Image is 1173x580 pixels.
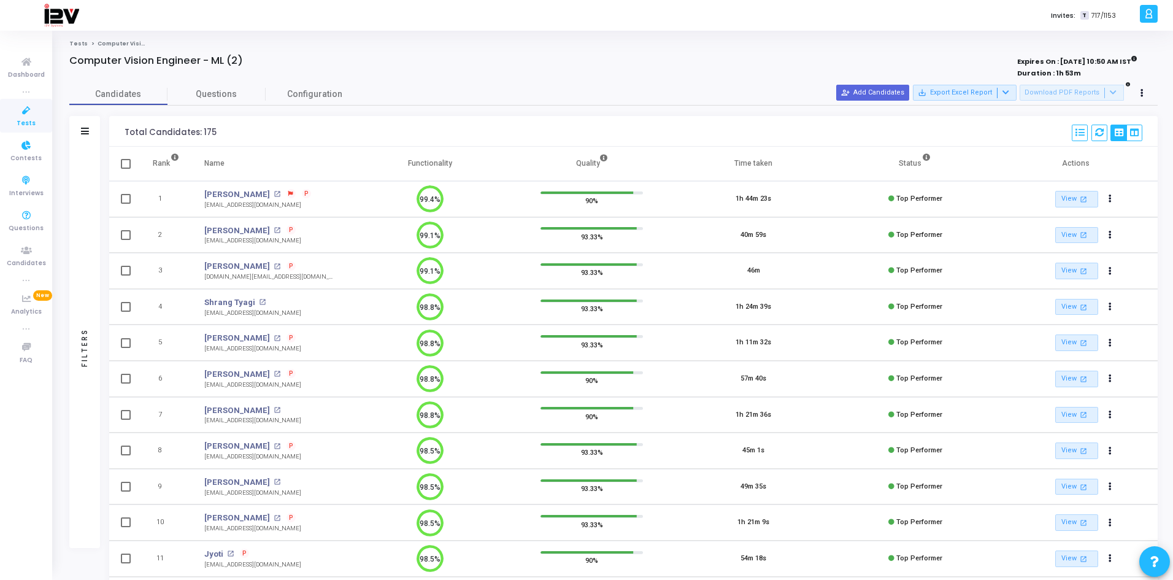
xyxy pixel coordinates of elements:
button: Actions [1102,443,1119,460]
th: Functionality [349,147,511,181]
span: Interviews [9,188,44,199]
span: Candidates [69,88,167,101]
div: [EMAIL_ADDRESS][DOMAIN_NAME] [204,236,301,246]
span: Top Performer [896,231,942,239]
div: 54m 18s [740,554,766,564]
td: 7 [140,397,192,433]
span: 93.33% [581,230,603,242]
div: [EMAIL_ADDRESS][DOMAIN_NAME] [204,489,301,498]
div: 1h 11m 32s [736,338,771,348]
a: View [1055,263,1098,279]
a: [PERSON_NAME] [204,188,270,201]
h4: Computer Vision Engineer - ML (2) [69,55,243,67]
div: View Options [1110,125,1142,141]
span: P [289,261,293,271]
mat-icon: open_in_new [1079,338,1089,348]
th: Actions [996,147,1158,181]
th: Status [834,147,996,181]
strong: Duration : 1h 53m [1017,68,1081,78]
td: 1 [140,181,192,217]
td: 5 [140,325,192,361]
a: View [1055,479,1098,495]
div: 1h 44m 23s [736,194,771,204]
td: 11 [140,541,192,577]
div: Time taken [734,157,772,170]
span: P [289,513,293,523]
div: 1h 24m 39s [736,302,771,312]
button: Actions [1102,371,1119,388]
mat-icon: open_in_new [1079,482,1089,492]
span: Top Performer [896,554,942,562]
div: 57m 40s [740,374,766,384]
a: [PERSON_NAME] [204,260,270,273]
div: [EMAIL_ADDRESS][DOMAIN_NAME] [204,201,311,210]
span: P [304,189,309,199]
label: Invites: [1051,10,1075,21]
button: Actions [1102,478,1119,495]
mat-icon: save_alt [918,88,926,97]
span: Analytics [11,307,42,317]
div: 1h 21m 9s [737,517,769,528]
mat-icon: open_in_new [1079,194,1089,204]
div: [EMAIL_ADDRESS][DOMAIN_NAME] [204,560,301,570]
button: Actions [1102,334,1119,352]
a: [PERSON_NAME] [204,332,270,344]
mat-icon: open_in_new [1079,446,1089,456]
strong: Expires On : [DATE] 10:50 AM IST [1017,53,1137,67]
span: P [289,441,293,451]
mat-icon: open_in_new [274,443,280,450]
button: Actions [1102,226,1119,244]
span: 93.33% [581,518,603,530]
span: 717/1153 [1091,10,1116,21]
div: 1h 21m 36s [736,410,771,420]
mat-icon: open_in_new [227,551,234,557]
button: Actions [1102,406,1119,423]
div: Filters [79,280,90,415]
a: View [1055,227,1098,244]
div: 49m 35s [740,482,766,492]
mat-icon: open_in_new [1079,230,1089,240]
span: 93.33% [581,266,603,279]
mat-icon: open_in_new [1079,374,1089,384]
span: Top Performer [896,411,942,419]
span: New [33,290,52,301]
span: T [1080,11,1088,20]
div: 40m 59s [740,230,766,241]
mat-icon: open_in_new [1079,266,1089,276]
a: [PERSON_NAME] [204,476,270,489]
a: View [1055,191,1098,207]
span: Top Performer [896,446,942,454]
span: Computer Vision Engineer - ML (2) [98,40,201,47]
mat-icon: open_in_new [274,335,280,342]
span: Tests [17,118,36,129]
span: 90% [585,195,598,207]
span: P [289,225,293,235]
mat-icon: open_in_new [1079,302,1089,312]
a: [PERSON_NAME] [204,440,270,452]
div: [EMAIL_ADDRESS][DOMAIN_NAME] [204,344,301,354]
td: 4 [140,289,192,325]
span: Top Performer [896,338,942,346]
span: Top Performer [896,303,942,311]
span: Dashboard [8,70,45,80]
div: [EMAIL_ADDRESS][DOMAIN_NAME] [204,524,301,533]
mat-icon: open_in_new [1079,554,1089,564]
div: 45m 1s [742,446,764,456]
span: P [242,549,247,559]
td: 10 [140,505,192,541]
button: Actions [1102,550,1119,567]
span: 93.33% [581,446,603,458]
mat-icon: open_in_new [274,479,280,485]
span: Top Performer [896,518,942,526]
span: Top Performer [896,482,942,490]
div: Name [204,157,225,170]
span: Questions [167,88,266,101]
mat-icon: open_in_new [1079,517,1089,528]
button: Download PDF Reports [1020,85,1124,101]
img: logo [44,3,79,28]
div: [EMAIL_ADDRESS][DOMAIN_NAME] [204,381,301,390]
a: View [1055,443,1098,459]
mat-icon: open_in_new [274,191,280,198]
